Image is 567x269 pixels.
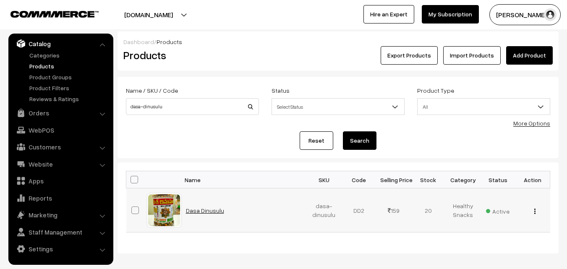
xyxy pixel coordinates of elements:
[422,5,479,24] a: My Subscription
[27,94,110,103] a: Reviews & Ratings
[446,188,481,232] td: Healthy Snacks
[27,51,110,60] a: Categories
[411,171,446,188] th: Stock
[363,5,414,24] a: Hire an Expert
[123,38,154,45] a: Dashboard
[376,188,411,232] td: 159
[343,131,376,150] button: Search
[10,36,110,51] a: Catalog
[489,4,561,25] button: [PERSON_NAME]
[443,46,501,65] a: Import Products
[417,86,454,95] label: Product Type
[307,171,342,188] th: SKU
[10,105,110,120] a: Orders
[95,4,202,25] button: [DOMAIN_NAME]
[123,37,553,46] div: /
[10,225,110,240] a: Staff Management
[10,139,110,154] a: Customers
[272,99,404,114] span: Select Status
[10,207,110,222] a: Marketing
[10,173,110,188] a: Apps
[417,98,550,115] span: All
[126,86,178,95] label: Name / SKU / Code
[486,205,510,216] span: Active
[544,8,557,21] img: user
[10,191,110,206] a: Reports
[446,171,481,188] th: Category
[27,73,110,81] a: Product Groups
[10,241,110,256] a: Settings
[123,49,258,62] h2: Products
[381,46,438,65] button: Export Products
[341,188,376,232] td: DD2
[10,8,84,18] a: COMMMERCE
[181,171,307,188] th: Name
[506,46,553,65] a: Add Product
[10,123,110,138] a: WebPOS
[272,86,290,95] label: Status
[411,188,446,232] td: 20
[10,11,99,17] img: COMMMERCE
[481,171,515,188] th: Status
[27,62,110,71] a: Products
[307,188,342,232] td: dasa-dinusulu
[376,171,411,188] th: Selling Price
[126,98,259,115] input: Name / SKU / Code
[300,131,333,150] a: Reset
[27,84,110,92] a: Product Filters
[341,171,376,188] th: Code
[515,171,550,188] th: Action
[418,99,550,114] span: All
[157,38,182,45] span: Products
[186,207,224,214] a: Dasa Dinusulu
[272,98,405,115] span: Select Status
[513,120,550,127] a: More Options
[10,157,110,172] a: Website
[534,209,536,214] img: Menu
